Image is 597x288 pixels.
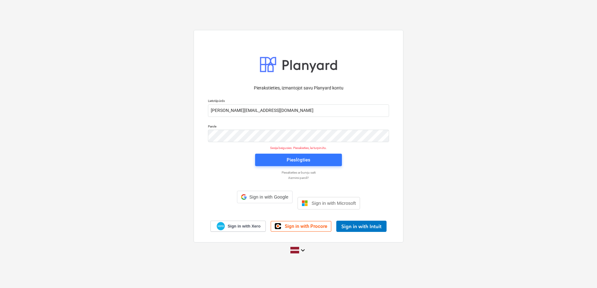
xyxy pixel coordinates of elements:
a: Sign in with Procore [271,221,331,232]
img: Microsoft logo [302,200,308,206]
p: Pierakstieties, izmantojot savu Planyard kontu [208,85,389,91]
i: keyboard_arrow_down [299,247,307,254]
input: Lietotājvārds [208,104,389,117]
p: Parole [208,124,389,130]
div: Pieslēgties [287,156,310,164]
div: Sign in with Google [237,191,292,203]
button: Pieslēgties [255,154,342,166]
span: Sign in with Microsoft [312,200,356,206]
a: Piesakieties ar burvju saiti [205,170,392,175]
img: Xero logo [217,222,225,230]
span: Sign in with Google [249,194,288,199]
a: Sign in with Xero [210,221,266,232]
span: Sign in with Procore [285,223,327,229]
p: Sesija beigusies. Piesakieties, lai turpinātu. [204,146,393,150]
iframe: Sign in with Google Button [234,203,295,216]
a: Aizmirsi paroli? [205,176,392,180]
p: Lietotājvārds [208,99,389,104]
span: Sign in with Xero [228,223,260,229]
